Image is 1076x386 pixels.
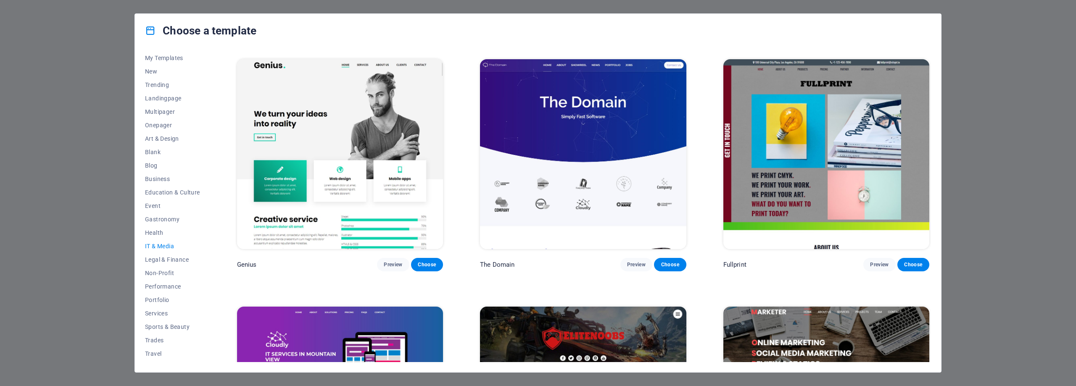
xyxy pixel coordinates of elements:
[145,122,200,129] span: Onepager
[145,186,200,199] button: Education & Culture
[384,261,402,268] span: Preview
[145,51,200,65] button: My Templates
[145,320,200,333] button: Sports & Beauty
[145,176,200,182] span: Business
[145,256,200,263] span: Legal & Finance
[145,216,200,223] span: Gastronomy
[145,307,200,320] button: Services
[237,59,443,249] img: Genius
[411,258,443,271] button: Choose
[863,258,895,271] button: Preview
[145,283,200,290] span: Performance
[145,199,200,213] button: Event
[145,65,200,78] button: New
[145,350,200,357] span: Travel
[145,280,200,293] button: Performance
[145,55,200,61] span: My Templates
[145,360,200,374] button: Wireframe
[145,172,200,186] button: Business
[145,243,200,249] span: IT & Media
[620,258,652,271] button: Preview
[145,24,256,37] h4: Choose a template
[897,258,929,271] button: Choose
[723,260,746,269] p: Fullprint
[145,132,200,145] button: Art & Design
[480,260,514,269] p: The Domain
[145,95,200,102] span: Landingpage
[661,261,679,268] span: Choose
[145,310,200,317] span: Services
[480,59,686,249] img: The Domain
[145,68,200,75] span: New
[145,78,200,92] button: Trending
[904,261,923,268] span: Choose
[418,261,436,268] span: Choose
[145,347,200,360] button: Travel
[145,253,200,266] button: Legal & Finance
[145,162,200,169] span: Blog
[145,149,200,155] span: Blank
[145,145,200,159] button: Blank
[237,260,257,269] p: Genius
[145,189,200,196] span: Education & Culture
[145,202,200,209] span: Event
[145,92,200,105] button: Landingpage
[145,118,200,132] button: Onepager
[145,229,200,236] span: Health
[145,297,200,303] span: Portfolio
[145,226,200,239] button: Health
[145,293,200,307] button: Portfolio
[145,337,200,344] span: Trades
[145,213,200,226] button: Gastronomy
[145,135,200,142] span: Art & Design
[627,261,646,268] span: Preview
[723,59,929,249] img: Fullprint
[145,266,200,280] button: Non-Profit
[377,258,409,271] button: Preview
[145,270,200,276] span: Non-Profit
[870,261,889,268] span: Preview
[145,239,200,253] button: IT & Media
[145,159,200,172] button: Blog
[145,323,200,330] span: Sports & Beauty
[145,333,200,347] button: Trades
[145,81,200,88] span: Trending
[145,105,200,118] button: Multipager
[145,108,200,115] span: Multipager
[654,258,686,271] button: Choose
